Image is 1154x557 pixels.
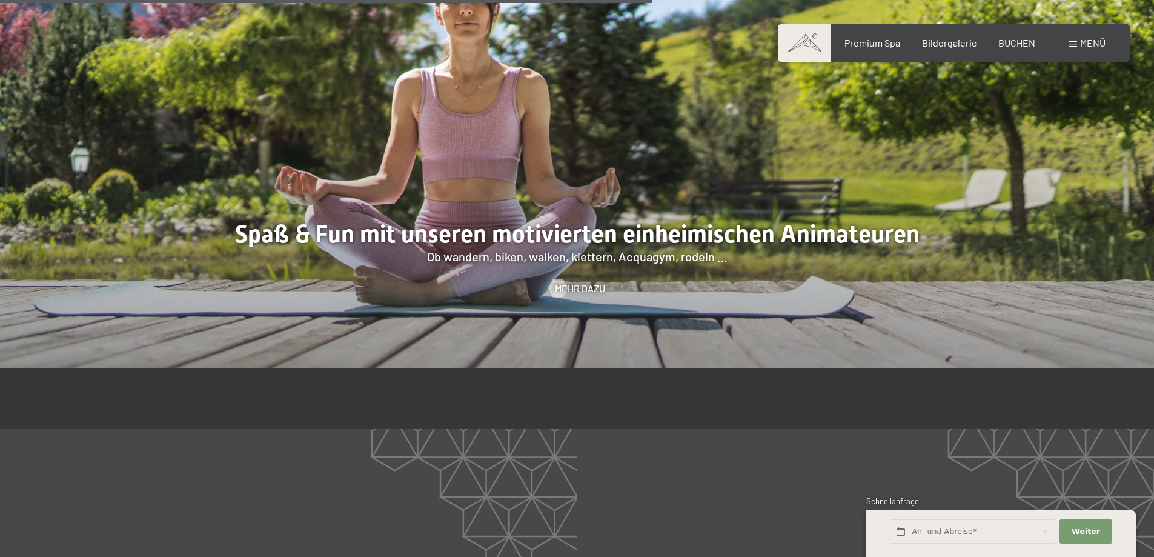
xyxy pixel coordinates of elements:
[865,527,868,538] span: 1
[844,37,900,48] a: Premium Spa
[922,37,977,48] a: Bildergalerie
[461,308,561,320] span: Einwilligung Marketing*
[555,282,605,295] span: Mehr dazu
[1072,526,1100,537] span: Weiter
[866,496,919,506] span: Schnellanfrage
[1059,519,1112,544] button: Weiter
[1080,37,1106,48] span: Menü
[998,37,1035,48] a: BUCHEN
